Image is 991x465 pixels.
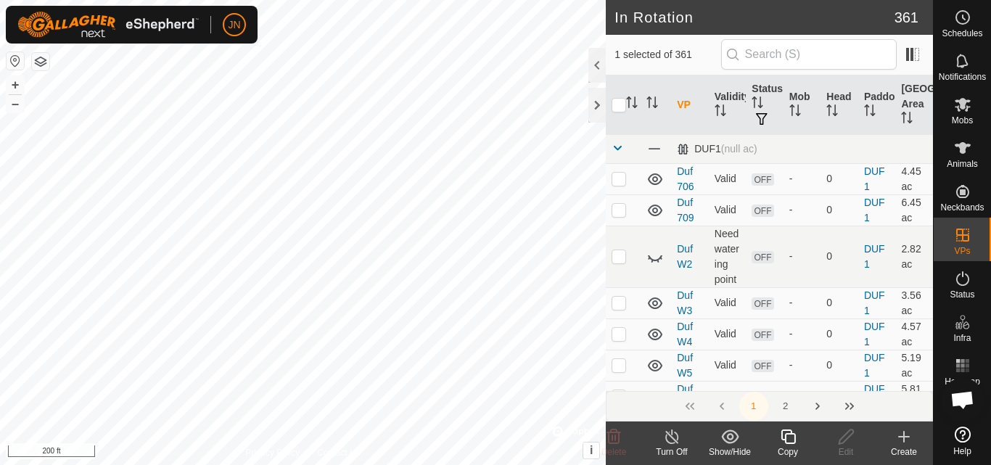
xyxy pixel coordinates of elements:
p-sorticon: Activate to sort [752,99,763,110]
span: OFF [752,173,773,186]
td: Valid [709,381,747,412]
td: 0 [821,381,858,412]
a: Duf W2 [677,243,693,270]
a: DUF1 [864,352,885,379]
th: Head [821,75,858,135]
a: DUF1 [864,321,885,347]
p-sorticon: Activate to sort [715,107,726,118]
button: Last Page [835,392,864,421]
th: [GEOGRAPHIC_DATA] Area [895,75,933,135]
span: Help [953,447,971,456]
span: JN [228,17,240,33]
p-sorticon: Activate to sort [646,99,658,110]
td: 3.56 ac [895,287,933,318]
td: 6.45 ac [895,194,933,226]
a: Contact Us [317,446,360,459]
h2: In Rotation [614,9,894,26]
input: Search (S) [721,39,897,70]
span: OFF [752,205,773,217]
td: 0 [821,318,858,350]
th: VP [671,75,709,135]
span: VPs [954,247,970,255]
p-sorticon: Activate to sort [626,99,638,110]
th: Mob [784,75,821,135]
a: Duf 709 [677,197,694,223]
span: Status [950,290,974,299]
a: Duf 706 [677,165,694,192]
img: Gallagher Logo [17,12,199,38]
span: Heatmap [945,377,980,386]
td: Valid [709,287,747,318]
div: - [789,358,815,373]
span: Delete [601,447,627,457]
div: - [789,326,815,342]
td: 4.57 ac [895,318,933,350]
div: Open chat [941,378,984,421]
div: Create [875,445,933,458]
th: Status [746,75,784,135]
span: Animals [947,160,978,168]
p-sorticon: Activate to sort [826,107,838,118]
td: 5.19 ac [895,350,933,381]
div: DUF1 [677,143,757,155]
span: OFF [752,251,773,263]
td: 0 [821,194,858,226]
a: Duf W4 [677,321,693,347]
span: Schedules [942,29,982,38]
span: (null ac) [721,143,757,155]
td: Valid [709,163,747,194]
td: 0 [821,226,858,287]
span: Infra [953,334,971,342]
a: DUF1 [864,383,885,410]
button: Map Layers [32,53,49,70]
div: Turn Off [643,445,701,458]
span: i [590,444,593,456]
td: 2.82 ac [895,226,933,287]
span: OFF [752,329,773,341]
button: Next Page [803,392,832,421]
div: Edit [817,445,875,458]
span: 1 selected of 361 [614,47,720,62]
a: Duf W6 [677,383,693,410]
button: + [7,76,24,94]
button: 1 [739,392,768,421]
td: Valid [709,194,747,226]
a: DUF1 [864,165,885,192]
td: Valid [709,350,747,381]
button: 2 [771,392,800,421]
p-sorticon: Activate to sort [864,107,876,118]
a: Duf W5 [677,352,693,379]
button: i [583,443,599,458]
button: – [7,95,24,112]
div: - [789,249,815,264]
button: Reset Map [7,52,24,70]
span: OFF [752,360,773,372]
th: Validity [709,75,747,135]
a: DUF1 [864,243,885,270]
span: OFF [752,391,773,403]
td: 5.81 ac [895,381,933,412]
p-sorticon: Activate to sort [901,114,913,125]
span: Mobs [952,116,973,125]
div: Show/Hide [701,445,759,458]
td: Need watering point [709,226,747,287]
div: Copy [759,445,817,458]
a: Privacy Policy [246,446,300,459]
a: DUF1 [864,289,885,316]
span: OFF [752,297,773,310]
div: - [789,389,815,404]
span: Notifications [939,73,986,81]
a: Help [934,421,991,461]
span: 361 [895,7,918,28]
td: Valid [709,318,747,350]
a: DUF1 [864,197,885,223]
div: - [789,171,815,186]
th: Paddock [858,75,896,135]
td: 4.45 ac [895,163,933,194]
div: - [789,202,815,218]
span: Neckbands [940,203,984,212]
div: - [789,295,815,310]
td: 0 [821,163,858,194]
td: 0 [821,350,858,381]
a: Duf W3 [677,289,693,316]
